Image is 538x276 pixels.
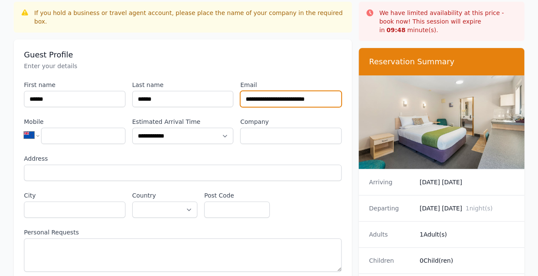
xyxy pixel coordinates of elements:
[24,62,342,70] p: Enter your details
[419,204,514,213] dd: [DATE] [DATE]
[24,117,125,126] label: Mobile
[465,205,492,212] span: 1 night(s)
[240,117,342,126] label: Company
[34,9,345,26] div: If you hold a business or travel agent account, please place the name of your company in the requ...
[204,191,269,200] label: Post Code
[386,27,406,33] strong: 09 : 48
[359,75,524,169] img: Executive Studio
[369,256,413,265] dt: Children
[419,230,514,239] dd: 1 Adult(s)
[24,154,342,163] label: Address
[419,256,514,265] dd: 0 Child(ren)
[369,178,413,186] dt: Arriving
[379,9,517,34] p: We have limited availability at this price - book now! This session will expire in minute(s).
[24,50,342,60] h3: Guest Profile
[240,81,342,89] label: Email
[132,191,197,200] label: Country
[369,204,413,213] dt: Departing
[24,81,125,89] label: First name
[132,117,234,126] label: Estimated Arrival Time
[419,178,514,186] dd: [DATE] [DATE]
[24,191,125,200] label: City
[24,228,342,237] label: Personal Requests
[369,230,413,239] dt: Adults
[369,57,514,67] h3: Reservation Summary
[132,81,234,89] label: Last name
